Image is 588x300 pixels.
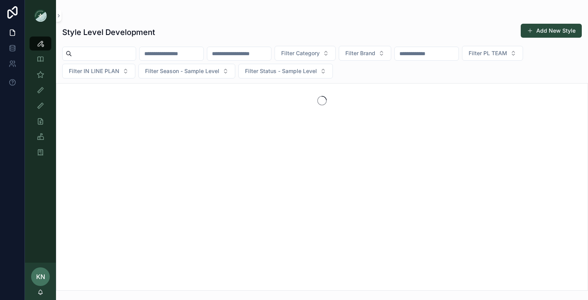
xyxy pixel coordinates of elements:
button: Select Button [238,64,333,78]
img: App logo [34,9,47,22]
span: KN [36,272,45,281]
button: Select Button [462,46,523,61]
span: Filter Status - Sample Level [245,67,317,75]
span: Filter Brand [345,49,375,57]
span: Filter Season - Sample Level [145,67,219,75]
button: Select Button [62,64,135,78]
button: Add New Style [521,24,582,38]
div: scrollable content [25,31,56,169]
button: Select Button [339,46,391,61]
span: Filter PL TEAM [469,49,507,57]
span: Filter Category [281,49,320,57]
span: Filter IN LINE PLAN [69,67,119,75]
h1: Style Level Development [62,27,155,38]
button: Select Button [138,64,235,78]
button: Select Button [275,46,336,61]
